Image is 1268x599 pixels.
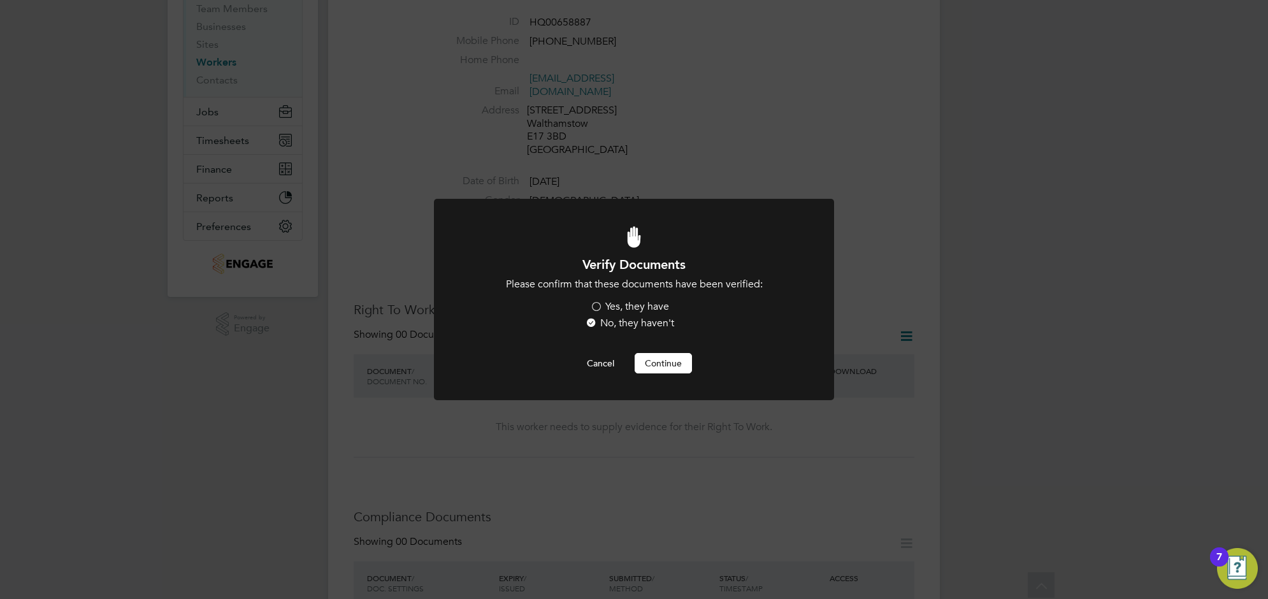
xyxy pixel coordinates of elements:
[635,353,692,373] button: Continue
[577,353,624,373] button: Cancel
[590,300,669,314] label: Yes, they have
[585,317,674,330] label: No, they haven't
[468,278,800,291] p: Please confirm that these documents have been verified:
[468,256,800,273] h1: Verify Documents
[1217,548,1258,589] button: Open Resource Center, 7 new notifications
[1216,557,1222,574] div: 7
